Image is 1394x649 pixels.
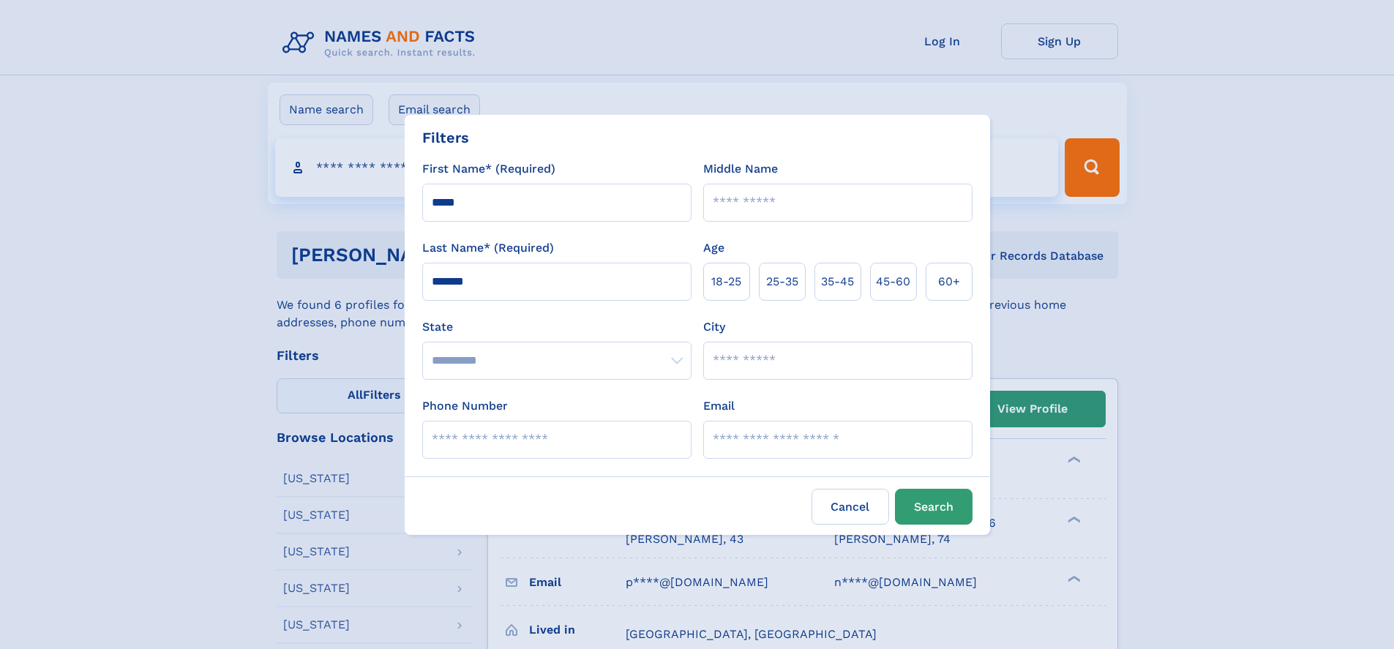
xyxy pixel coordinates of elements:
[422,239,554,257] label: Last Name* (Required)
[422,160,555,178] label: First Name* (Required)
[703,318,725,336] label: City
[422,397,508,415] label: Phone Number
[895,489,973,525] button: Search
[711,273,741,290] span: 18‑25
[766,273,798,290] span: 25‑35
[703,397,735,415] label: Email
[703,160,778,178] label: Middle Name
[703,239,724,257] label: Age
[821,273,854,290] span: 35‑45
[812,489,889,525] label: Cancel
[422,127,469,149] div: Filters
[938,273,960,290] span: 60+
[876,273,910,290] span: 45‑60
[422,318,692,336] label: State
